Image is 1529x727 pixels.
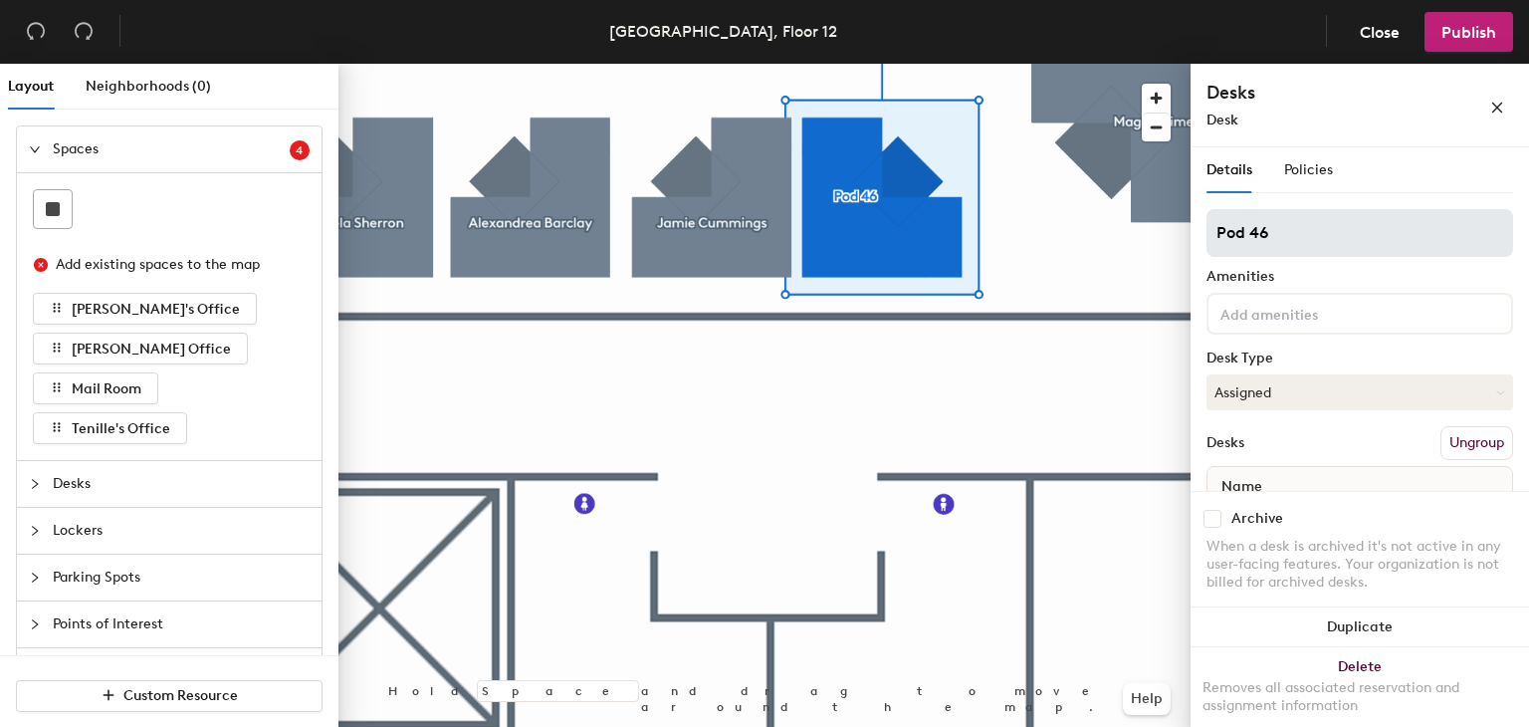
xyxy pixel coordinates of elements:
span: close-circle [34,258,48,272]
button: Tenille's Office [33,412,187,444]
button: Help [1123,683,1171,715]
sup: 4 [290,140,310,160]
span: Mail Room [72,380,141,397]
span: Parking Spots [53,555,310,601]
span: collapsed [29,618,41,630]
button: [PERSON_NAME] Office [33,333,248,364]
div: Add existing spaces to the map [56,254,293,276]
span: Neighborhoods (0) [86,78,211,95]
button: Duplicate [1191,607,1529,647]
span: collapsed [29,525,41,537]
span: Layout [8,78,54,95]
span: Publish [1441,23,1496,42]
span: Name [1211,469,1272,505]
input: Add amenities [1216,301,1396,325]
span: 4 [296,143,304,157]
span: [PERSON_NAME]'s Office [72,301,240,318]
button: Custom Resource [16,680,323,712]
span: Details [1206,161,1252,178]
span: Spaces [53,126,290,172]
button: Assigned [1206,374,1513,410]
button: Ungroup [1440,426,1513,460]
button: Publish [1424,12,1513,52]
span: undo [26,21,46,41]
span: [PERSON_NAME] Office [72,341,231,358]
span: collapsed [29,478,41,490]
span: Tenille's Office [72,420,170,437]
div: Archive [1231,511,1283,527]
span: Close [1360,23,1400,42]
div: Amenities [1206,269,1513,285]
div: [GEOGRAPHIC_DATA], Floor 12 [609,19,837,44]
button: Redo (⌘ + ⇧ + Z) [64,12,104,52]
button: Undo (⌘ + Z) [16,12,56,52]
span: Desks [53,461,310,507]
span: Lockers [53,508,310,554]
button: Close [1343,12,1417,52]
span: collapsed [29,572,41,584]
div: Removes all associated reservation and assignment information [1202,679,1517,715]
div: When a desk is archived it's not active in any user-facing features. Your organization is not bil... [1206,538,1513,592]
span: Custom Resource [123,687,238,704]
span: close [1490,101,1504,115]
div: Desks [1206,435,1244,451]
button: Mail Room [33,372,158,404]
span: Desk [1206,112,1238,128]
span: Policies [1284,161,1333,178]
span: expanded [29,143,41,155]
span: Furnishings [53,648,310,694]
span: Points of Interest [53,602,310,647]
div: Desk Type [1206,351,1513,366]
button: [PERSON_NAME]'s Office [33,293,257,325]
h4: Desks [1206,80,1425,106]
